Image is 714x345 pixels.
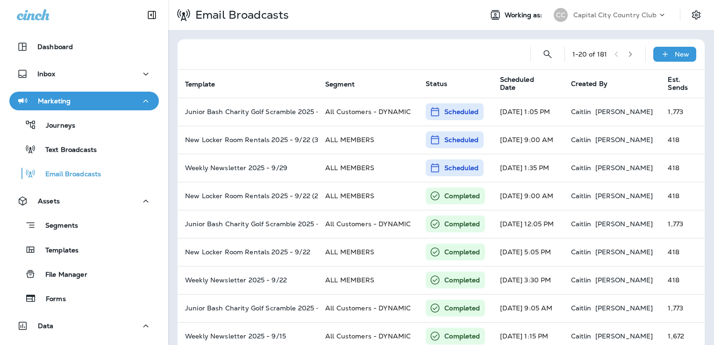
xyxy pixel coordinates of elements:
[185,220,310,228] p: Junior Bash Charity Golf Scramble 2025 - 10/9 (3)
[444,275,480,285] p: Completed
[325,304,411,312] span: All Customers - DYNAMIC
[325,332,411,340] span: All Customers - DYNAMIC
[325,80,355,88] span: Segment
[185,136,310,144] p: New Locker Room Rentals 2025 - 9/22 (3)
[185,332,310,340] p: Weekly Newsletter 2025 - 9/15
[36,271,87,280] p: File Manager
[571,164,592,172] p: Caitlin
[660,238,704,266] td: 418
[595,164,653,172] p: [PERSON_NAME]
[660,210,704,238] td: 1,773
[660,154,704,182] td: 418
[325,276,375,284] span: ALL MEMBERS
[192,8,289,22] p: Email Broadcasts
[36,170,101,179] p: Email Broadcasts
[571,79,607,88] span: Created By
[571,108,592,115] p: Caitlin
[9,240,159,259] button: Templates
[660,182,704,210] td: 418
[38,97,71,105] p: Marketing
[185,304,310,312] p: Junior Bash Charity Golf Scramble 2025 - 10/9 (2)
[37,43,73,50] p: Dashboard
[325,220,411,228] span: All Customers - DYNAMIC
[668,76,688,92] span: Est. Sends
[571,220,592,228] p: Caitlin
[325,164,375,172] span: ALL MEMBERS
[325,80,367,88] span: Segment
[36,295,66,304] p: Forms
[426,79,447,88] span: Status
[36,122,75,130] p: Journeys
[9,215,159,235] button: Segments
[505,11,544,19] span: Working as:
[595,220,653,228] p: [PERSON_NAME]
[325,136,375,144] span: ALL MEMBERS
[493,182,564,210] td: [DATE] 9:00 AM
[325,192,375,200] span: ALL MEMBERS
[325,248,375,256] span: ALL MEMBERS
[444,107,478,116] p: Scheduled
[493,266,564,294] td: [DATE] 3:30 PM
[660,98,704,126] td: 1,773
[444,163,478,172] p: Scheduled
[595,276,653,284] p: [PERSON_NAME]
[571,192,592,200] p: Caitlin
[493,98,564,126] td: [DATE] 1:05 PM
[9,139,159,159] button: Text Broadcasts
[185,164,310,172] p: Weekly Newsletter 2025 - 9/29
[500,76,560,92] span: Scheduled Date
[9,164,159,183] button: Email Broadcasts
[9,92,159,110] button: Marketing
[500,76,548,92] span: Scheduled Date
[571,248,592,256] p: Caitlin
[38,197,60,205] p: Assets
[444,303,480,313] p: Completed
[595,332,653,340] p: [PERSON_NAME]
[185,80,227,88] span: Template
[595,192,653,200] p: [PERSON_NAME]
[493,126,564,154] td: [DATE] 9:00 AM
[493,210,564,238] td: [DATE] 12:05 PM
[9,115,159,135] button: Journeys
[538,45,557,64] button: Search Email Broadcasts
[493,294,564,322] td: [DATE] 9:05 AM
[38,322,54,330] p: Data
[595,248,653,256] p: [PERSON_NAME]
[493,238,564,266] td: [DATE] 5:05 PM
[571,136,592,144] p: Caitlin
[444,331,480,341] p: Completed
[9,288,159,308] button: Forms
[9,264,159,284] button: File Manager
[185,248,310,256] p: New Locker Room Rentals 2025 - 9/22
[185,108,310,115] p: Junior Bash Charity Golf Scramble 2025 - 10/9 (4)
[493,154,564,182] td: [DATE] 1:35 PM
[444,247,480,257] p: Completed
[554,8,568,22] div: CC
[185,276,310,284] p: Weekly Newsletter 2025 - 9/22
[595,108,653,115] p: [PERSON_NAME]
[675,50,689,58] p: New
[595,304,653,312] p: [PERSON_NAME]
[571,276,592,284] p: Caitlin
[660,266,704,294] td: 418
[9,65,159,83] button: Inbox
[9,37,159,56] button: Dashboard
[571,332,592,340] p: Caitlin
[595,136,653,144] p: [PERSON_NAME]
[139,6,165,24] button: Collapse Sidebar
[36,246,79,255] p: Templates
[185,192,310,200] p: New Locker Room Rentals 2025 - 9/22 (2)
[660,294,704,322] td: 1,773
[688,7,705,23] button: Settings
[9,192,159,210] button: Assets
[185,80,215,88] span: Template
[325,108,411,116] span: All Customers - DYNAMIC
[444,191,480,201] p: Completed
[572,50,607,58] div: 1 - 20 of 181
[573,11,657,19] p: Capital City Country Club
[668,76,700,92] span: Est. Sends
[36,222,78,231] p: Segments
[444,135,478,144] p: Scheduled
[37,70,55,78] p: Inbox
[444,219,480,229] p: Completed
